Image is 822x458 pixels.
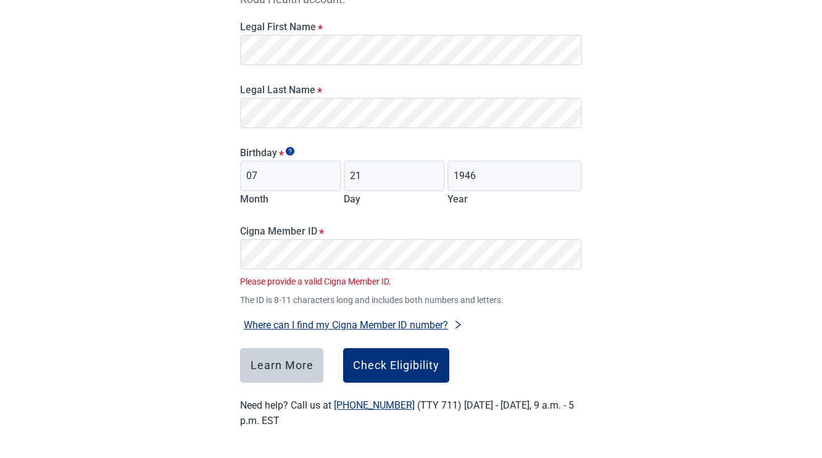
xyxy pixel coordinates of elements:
[353,359,439,372] div: Check Eligibility
[334,399,415,411] a: [PHONE_NUMBER]
[240,160,341,191] input: Birth month
[251,359,313,372] div: Learn More
[240,193,268,205] label: Month
[286,147,294,156] span: Show tooltip
[343,348,449,383] button: Check Eligibility
[240,21,582,33] label: Legal First Name
[240,84,582,96] label: Legal Last Name
[447,160,582,191] input: Birth year
[240,225,582,237] label: Cigna Member ID
[344,160,445,191] input: Birth day
[447,193,468,205] label: Year
[240,399,574,427] label: Need help? Call us at (TTY 711) [DATE] - [DATE], 9 a.m. - 5 p.m. EST
[240,348,323,383] button: Learn More
[344,193,360,205] label: Day
[240,317,467,333] button: Where can I find my Cigna Member ID number?
[453,320,463,330] span: right
[240,293,582,307] span: The ID is 8-11 characters long and includes both numbers and letters.
[240,147,582,159] legend: Birthday
[240,275,582,288] span: Please provide a valid Cigna Member ID.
